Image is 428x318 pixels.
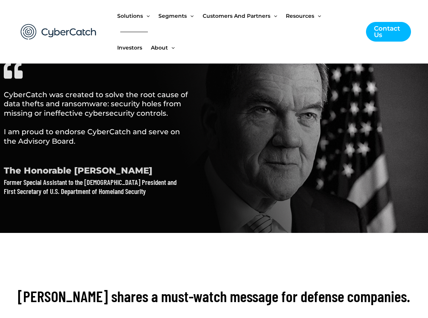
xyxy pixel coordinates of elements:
[4,165,189,177] h2: The Honorable [PERSON_NAME]
[4,286,424,306] h2: [PERSON_NAME] shares a must-watch message for defense companies.
[13,16,104,48] img: CyberCatch
[4,90,189,146] h2: CyberCatch was created to solve the root cause of data thefts and ransomware: security holes from...
[168,32,175,64] span: Menu Toggle
[151,32,168,64] span: About
[117,32,142,64] span: Investors
[366,22,411,42] a: Contact Us
[4,178,189,196] h2: Former Special Assistant to the [DEMOGRAPHIC_DATA] President and First Secretary of U.S. Departme...
[117,32,151,64] a: Investors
